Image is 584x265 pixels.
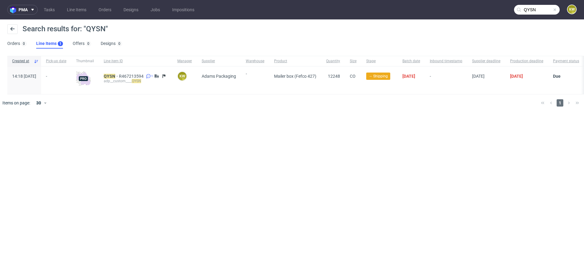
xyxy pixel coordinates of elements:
[120,5,142,15] a: Designs
[369,73,388,79] span: → Shipping
[568,5,576,14] figcaption: KW
[177,59,192,64] span: Manager
[7,39,26,49] a: Orders0
[430,74,462,87] span: -
[104,79,168,83] div: adp__custom____
[104,59,168,64] span: Line item ID
[246,71,264,87] span: -
[147,5,164,15] a: Jobs
[274,59,316,64] span: Product
[169,5,198,15] a: Impositions
[10,6,19,13] img: logo
[430,59,462,64] span: Inbound timestamp
[553,59,579,64] span: Payment status
[2,100,30,106] span: Items on page:
[402,59,420,64] span: Batch date
[472,59,500,64] span: Supplier deadline
[510,74,523,79] span: [DATE]
[63,5,90,15] a: Line Items
[46,74,66,87] span: -
[87,42,89,46] div: 0
[246,59,264,64] span: Warehouse
[202,74,236,79] span: Adams Packaging
[95,5,115,15] a: Orders
[402,74,415,79] span: [DATE]
[557,99,563,107] span: 1
[326,59,340,64] span: Quantity
[104,74,119,79] a: QYSN
[151,74,153,79] span: 1
[553,74,561,79] span: Due
[119,74,145,79] a: R467213594
[350,59,356,64] span: Size
[46,59,66,64] span: Pick-up date
[76,59,94,64] span: Thumbnail
[76,71,91,86] img: pro-icon.017ec5509f39f3e742e3.png
[145,74,153,79] a: 1
[274,74,316,79] span: Mailer box (Fefco 427)
[350,74,356,79] span: CO
[366,59,393,64] span: Stage
[59,42,61,46] div: 1
[33,99,43,107] div: 30
[40,5,58,15] a: Tasks
[23,25,108,33] span: Search results for: "QYSN"
[12,74,36,79] span: 14:18 [DATE]
[7,5,38,15] button: pma
[328,74,340,79] span: 12248
[73,39,91,49] a: Offers0
[202,59,236,64] span: Supplier
[472,74,485,79] span: [DATE]
[178,72,186,80] figcaption: KW
[36,39,63,49] a: Line Items1
[118,42,120,46] div: 0
[101,39,122,49] a: Designs0
[19,8,28,12] span: pma
[510,59,543,64] span: Production deadline
[132,79,141,83] mark: QYSN
[23,42,25,46] div: 0
[12,59,31,64] span: Created at
[104,74,115,79] mark: QYSN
